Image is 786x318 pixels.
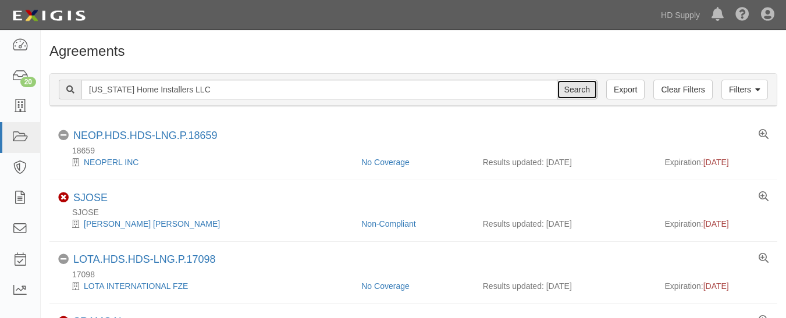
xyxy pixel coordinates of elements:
[84,281,188,291] a: LOTA INTERNATIONAL FZE
[58,218,353,230] div: JOSE GERARDO SANCHEZ TORRES
[483,218,648,230] div: Results updated: [DATE]
[361,281,410,291] a: No Coverage
[703,281,729,291] span: [DATE]
[665,280,769,292] div: Expiration:
[81,80,557,99] input: Search
[483,156,648,168] div: Results updated: [DATE]
[759,253,769,264] a: View results summary
[665,156,769,168] div: Expiration:
[73,192,108,203] a: SJOSE
[557,80,597,99] input: Search
[58,130,69,141] i: No Coverage
[84,158,138,167] a: NEOPERL INC
[653,80,712,99] a: Clear Filters
[703,219,729,228] span: [DATE]
[58,254,69,265] i: No Coverage
[84,219,220,228] a: [PERSON_NAME] [PERSON_NAME]
[721,80,768,99] a: Filters
[606,80,645,99] a: Export
[58,192,69,203] i: Non-Compliant
[73,253,215,266] div: LOTA.HDS.HDS-LNG.P.17098
[20,77,36,87] div: 20
[73,253,215,265] a: LOTA.HDS.HDS-LNG.P.17098
[9,5,89,26] img: logo-5460c22ac91f19d4615b14bd174203de0afe785f0fc80cf4dbbc73dc1793850b.png
[703,158,729,167] span: [DATE]
[73,130,217,142] div: NEOP.HDS.HDS-LNG.P.18659
[58,280,353,292] div: LOTA INTERNATIONAL FZE
[759,130,769,140] a: View results summary
[361,219,415,228] a: Non-Compliant
[73,130,217,141] a: NEOP.HDS.HDS-LNG.P.18659
[58,206,777,218] div: SJOSE
[73,192,108,205] div: SJOSE
[58,269,777,280] div: 17098
[483,280,648,292] div: Results updated: [DATE]
[735,8,749,22] i: Help Center - Complianz
[759,192,769,202] a: View results summary
[58,156,353,168] div: NEOPERL INC
[361,158,410,167] a: No Coverage
[49,44,777,59] h1: Agreements
[655,3,706,27] a: HD Supply
[665,218,769,230] div: Expiration:
[58,145,777,156] div: 18659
